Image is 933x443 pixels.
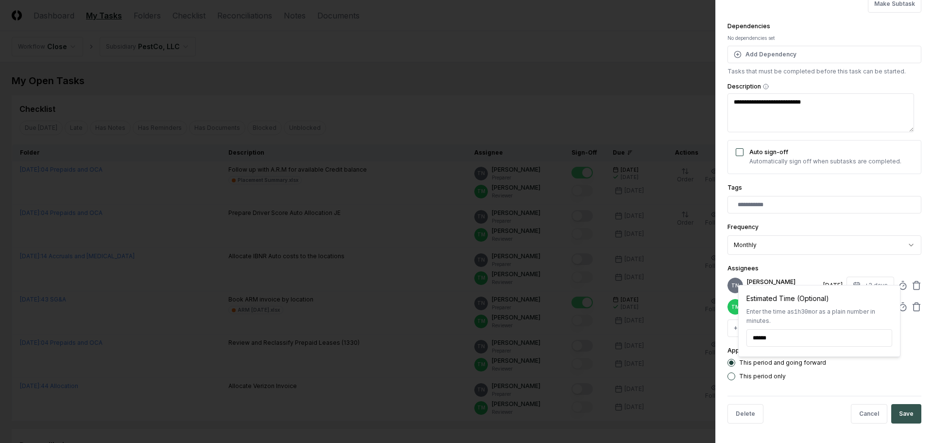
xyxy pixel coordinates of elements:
p: Automatically sign off when subtasks are completed. [749,157,901,166]
div: No dependencies set [727,35,921,42]
button: Description [763,84,769,89]
label: Description [727,84,921,89]
button: Cancel [851,404,887,424]
label: Tags [727,184,742,191]
span: 1h30m [794,309,812,316]
div: [DATE] [823,281,843,290]
span: TN [731,282,739,289]
button: Add Dependency [727,46,921,63]
label: This period and going forward [739,360,826,366]
button: +3 days [847,277,894,294]
div: Estimated Time (Optional) [746,293,892,303]
div: Enter the time as or as a plain number in minutes. [746,307,892,325]
label: Apply to [727,347,752,354]
p: Tasks that must be completed before this task can be started. [727,67,921,76]
label: This period only [739,373,786,379]
button: Delete [727,404,763,424]
button: +Preparer [727,319,770,337]
p: [PERSON_NAME] [747,278,819,286]
label: Frequency [727,223,759,230]
span: TM [731,303,740,311]
label: Dependencies [727,22,770,30]
label: Auto sign-off [749,148,788,156]
button: Save [891,404,921,424]
label: Assignees [727,265,759,272]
